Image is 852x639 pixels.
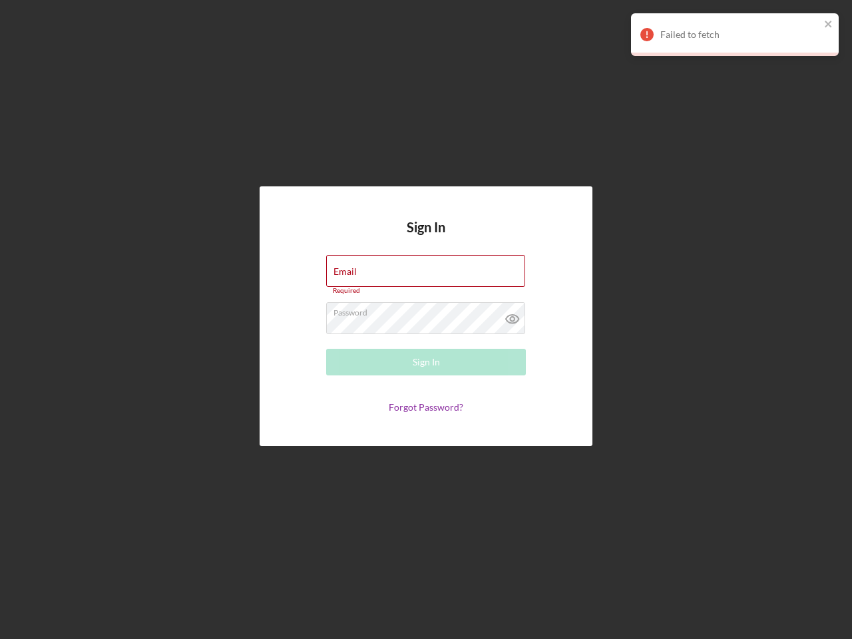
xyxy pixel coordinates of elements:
button: Sign In [326,349,526,375]
a: Forgot Password? [389,401,463,413]
label: Email [333,266,357,277]
div: Required [326,287,526,295]
div: Sign In [413,349,440,375]
button: close [824,19,833,31]
h4: Sign In [407,220,445,255]
label: Password [333,303,525,318]
div: Failed to fetch [660,29,820,40]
